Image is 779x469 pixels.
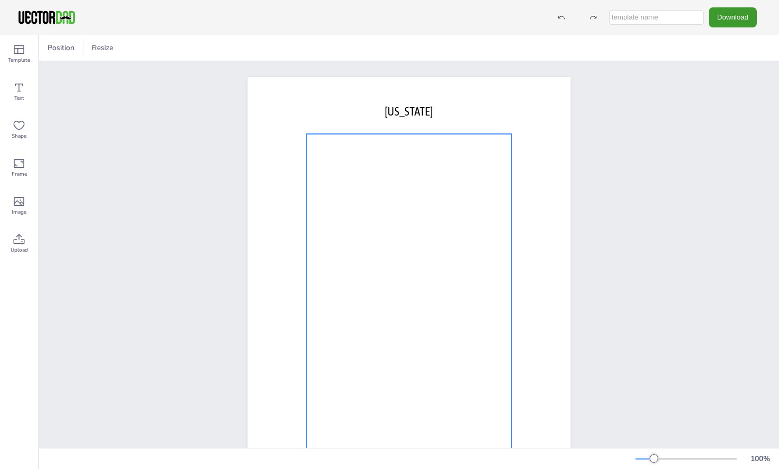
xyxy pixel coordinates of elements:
[12,170,27,178] span: Frame
[8,56,30,64] span: Template
[11,246,28,254] span: Upload
[12,208,26,216] span: Image
[747,454,773,464] div: 100 %
[609,10,704,25] input: template name
[14,94,24,102] span: Text
[17,9,77,25] img: VectorDad-1.png
[45,43,77,53] span: Position
[88,40,118,56] button: Resize
[385,104,433,118] span: [US_STATE]
[12,132,26,140] span: Shape
[709,7,757,27] button: Download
